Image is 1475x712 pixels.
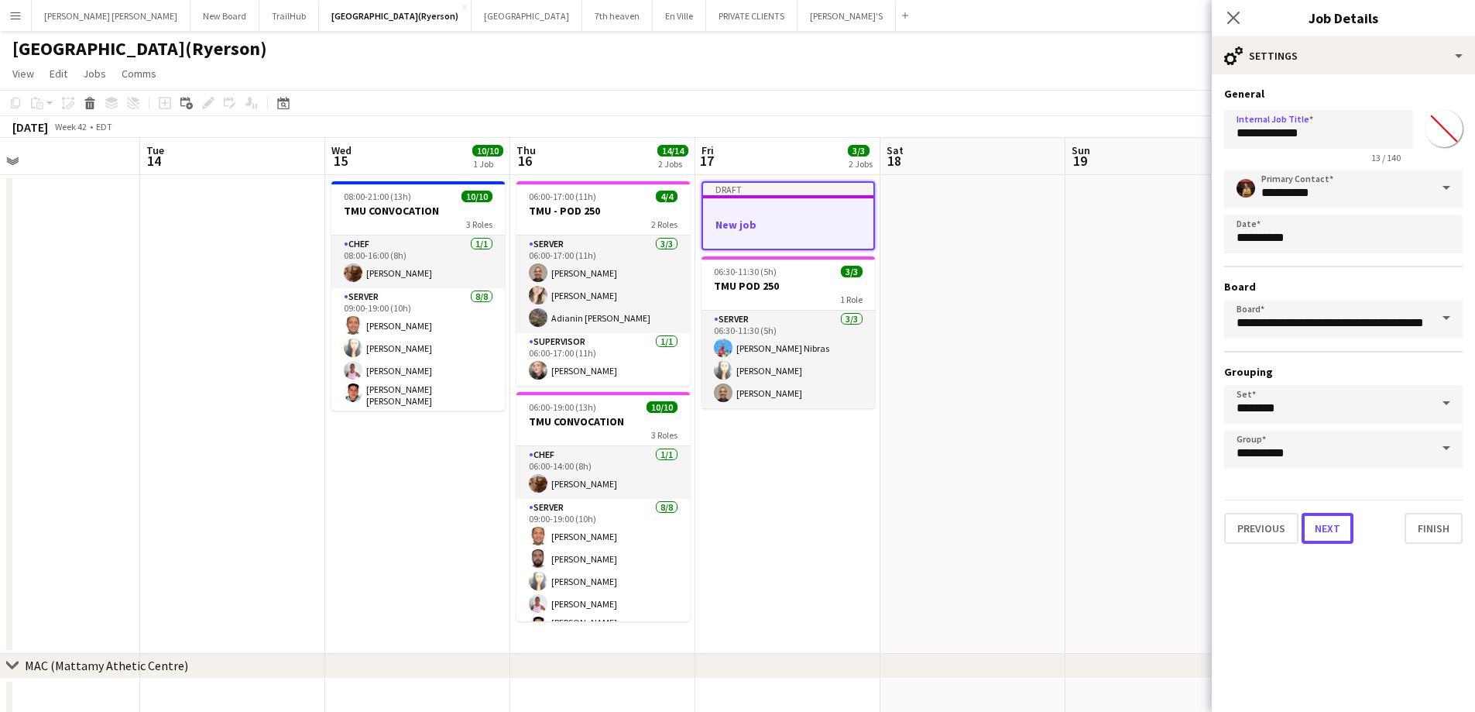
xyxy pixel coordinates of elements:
[516,204,690,218] h3: TMU - POD 250
[77,64,112,84] a: Jobs
[651,429,677,441] span: 3 Roles
[884,152,904,170] span: 18
[1224,513,1298,544] button: Previous
[25,658,188,673] div: MAC (Mattamy Athetic Centre)
[656,191,677,202] span: 4/4
[647,401,677,413] span: 10/10
[1212,8,1475,28] h3: Job Details
[6,64,40,84] a: View
[706,1,798,31] button: PRIVATE CLIENTS
[96,121,112,132] div: EDT
[329,152,352,170] span: 15
[516,414,690,428] h3: TMU CONVOCATION
[840,294,863,305] span: 1 Role
[1224,280,1463,294] h3: Board
[461,191,492,202] span: 10/10
[701,279,875,293] h3: TMU POD 250
[32,1,190,31] button: [PERSON_NAME] [PERSON_NAME]
[703,218,873,232] h3: New job
[1212,37,1475,74] div: Settings
[653,1,706,31] button: En Ville
[841,266,863,277] span: 3/3
[529,191,596,202] span: 06:00-17:00 (11h)
[1069,152,1090,170] span: 19
[466,218,492,230] span: 3 Roles
[701,181,875,250] app-job-card: DraftNew job
[849,158,873,170] div: 2 Jobs
[12,67,34,81] span: View
[331,204,505,218] h3: TMU CONVOCATION
[115,64,163,84] a: Comms
[319,1,472,31] button: [GEOGRAPHIC_DATA](Ryerson)
[259,1,319,31] button: TrailHub
[50,67,67,81] span: Edit
[1072,143,1090,157] span: Sun
[714,266,777,277] span: 06:30-11:30 (5h)
[848,145,870,157] span: 3/3
[582,1,653,31] button: 7th heaven
[331,288,505,503] app-card-role: SERVER8/809:00-19:00 (10h)[PERSON_NAME][PERSON_NAME][PERSON_NAME][PERSON_NAME] [PERSON_NAME]
[51,121,90,132] span: Week 42
[701,256,875,408] app-job-card: 06:30-11:30 (5h)3/3TMU POD 2501 RoleSERVER3/306:30-11:30 (5h)[PERSON_NAME] Nibras[PERSON_NAME][PE...
[699,152,714,170] span: 17
[144,152,164,170] span: 14
[798,1,896,31] button: [PERSON_NAME]'S
[12,119,48,135] div: [DATE]
[703,183,873,195] div: Draft
[146,143,164,157] span: Tue
[1302,513,1353,544] button: Next
[1405,513,1463,544] button: Finish
[473,158,503,170] div: 1 Job
[516,143,536,157] span: Thu
[529,401,596,413] span: 06:00-19:00 (13h)
[516,236,690,333] app-card-role: SERVER3/306:00-17:00 (11h)[PERSON_NAME][PERSON_NAME]Adianin [PERSON_NAME]
[516,333,690,386] app-card-role: SUPERVISOR1/106:00-17:00 (11h)[PERSON_NAME]
[190,1,259,31] button: New Board
[887,143,904,157] span: Sat
[472,1,582,31] button: [GEOGRAPHIC_DATA]
[472,145,503,157] span: 10/10
[1224,87,1463,101] h3: General
[658,158,688,170] div: 2 Jobs
[701,143,714,157] span: Fri
[331,236,505,288] app-card-role: CHEF1/108:00-16:00 (8h)[PERSON_NAME]
[122,67,156,81] span: Comms
[1359,152,1413,163] span: 13 / 140
[331,181,505,411] app-job-card: 08:00-21:00 (13h)10/10TMU CONVOCATION3 RolesCHEF1/108:00-16:00 (8h)[PERSON_NAME]SERVER8/809:00-19...
[657,145,688,157] span: 14/14
[344,191,411,202] span: 08:00-21:00 (13h)
[516,181,690,386] app-job-card: 06:00-17:00 (11h)4/4TMU - POD 2502 RolesSERVER3/306:00-17:00 (11h)[PERSON_NAME][PERSON_NAME]Adian...
[516,446,690,499] app-card-role: CHEF1/106:00-14:00 (8h)[PERSON_NAME]
[1224,365,1463,379] h3: Grouping
[651,218,677,230] span: 2 Roles
[701,311,875,408] app-card-role: SERVER3/306:30-11:30 (5h)[PERSON_NAME] Nibras[PERSON_NAME][PERSON_NAME]
[83,67,106,81] span: Jobs
[331,143,352,157] span: Wed
[12,37,267,60] h1: [GEOGRAPHIC_DATA](Ryerson)
[516,392,690,621] app-job-card: 06:00-19:00 (13h)10/10TMU CONVOCATION3 RolesCHEF1/106:00-14:00 (8h)[PERSON_NAME]SERVER8/809:00-19...
[514,152,536,170] span: 16
[43,64,74,84] a: Edit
